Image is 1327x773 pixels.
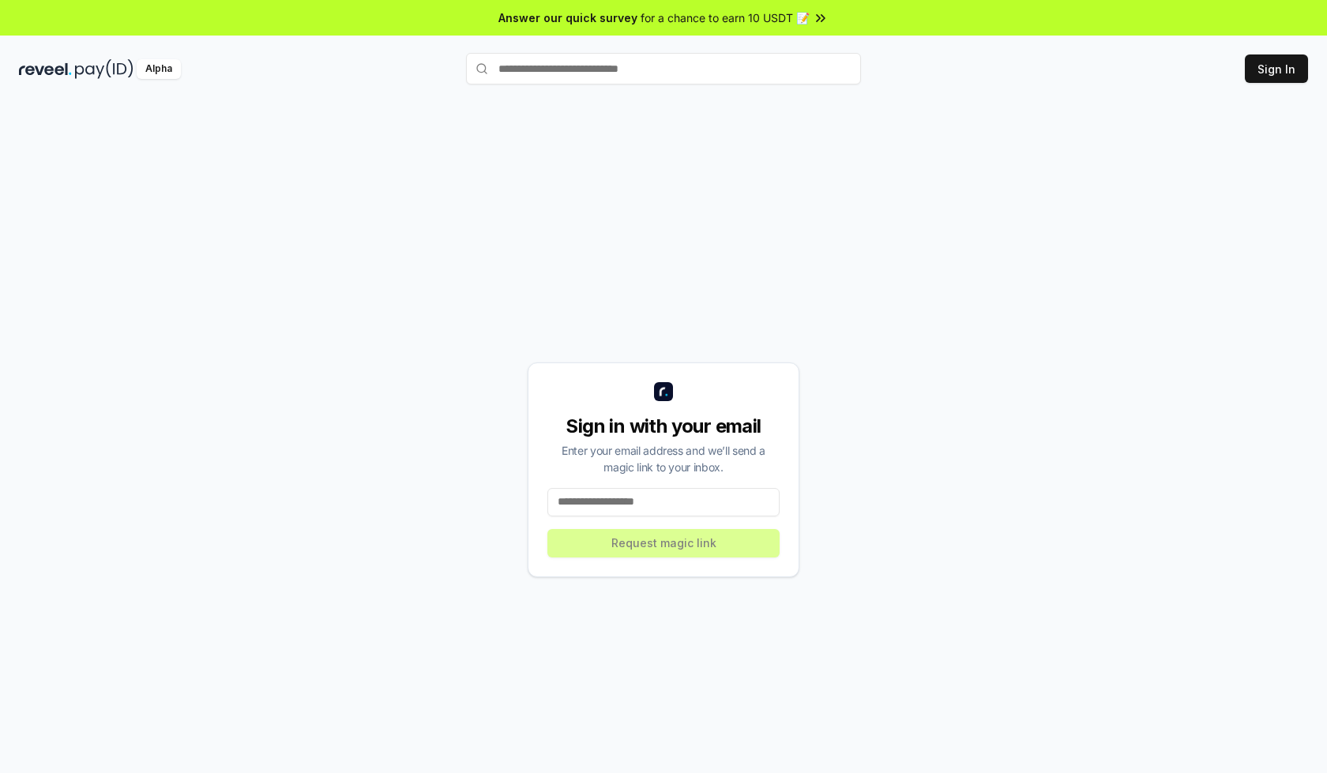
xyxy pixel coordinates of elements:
[547,442,780,475] div: Enter your email address and we’ll send a magic link to your inbox.
[498,9,637,26] span: Answer our quick survey
[547,414,780,439] div: Sign in with your email
[19,59,72,79] img: reveel_dark
[654,382,673,401] img: logo_small
[137,59,181,79] div: Alpha
[1245,54,1308,83] button: Sign In
[641,9,810,26] span: for a chance to earn 10 USDT 📝
[75,59,133,79] img: pay_id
